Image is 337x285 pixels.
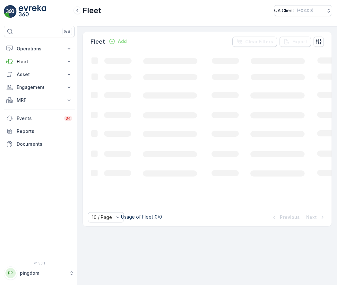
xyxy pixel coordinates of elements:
[4,112,75,125] a: Events34
[121,214,162,220] p: Usage of Fleet : 0/0
[64,29,70,34] p: ⌘B
[232,37,277,47] button: Clear Filters
[17,97,62,103] p: MRF
[4,125,75,138] a: Reports
[17,128,72,134] p: Reports
[4,94,75,107] button: MRF
[274,5,332,16] button: QA Client(+03:00)
[17,141,72,147] p: Documents
[82,5,101,16] p: Fleet
[306,213,326,221] button: Next
[17,46,62,52] p: Operations
[280,37,311,47] button: Export
[106,38,129,45] button: Add
[274,7,294,14] p: QA Client
[17,71,62,78] p: Asset
[4,55,75,68] button: Fleet
[17,115,60,122] p: Events
[297,8,313,13] p: ( +03:00 )
[5,268,16,278] div: PP
[280,214,300,220] p: Previous
[4,266,75,280] button: PPpingdom
[20,270,66,276] p: pingdom
[91,37,105,46] p: Fleet
[17,84,62,91] p: Engagement
[19,5,46,18] img: logo_light-DOdMpM7g.png
[270,213,300,221] button: Previous
[4,261,75,265] span: v 1.50.1
[118,38,127,45] p: Add
[4,68,75,81] button: Asset
[306,214,317,220] p: Next
[245,39,273,45] p: Clear Filters
[4,42,75,55] button: Operations
[4,5,17,18] img: logo
[17,58,62,65] p: Fleet
[4,138,75,151] a: Documents
[292,39,307,45] p: Export
[4,81,75,94] button: Engagement
[65,116,71,121] p: 34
